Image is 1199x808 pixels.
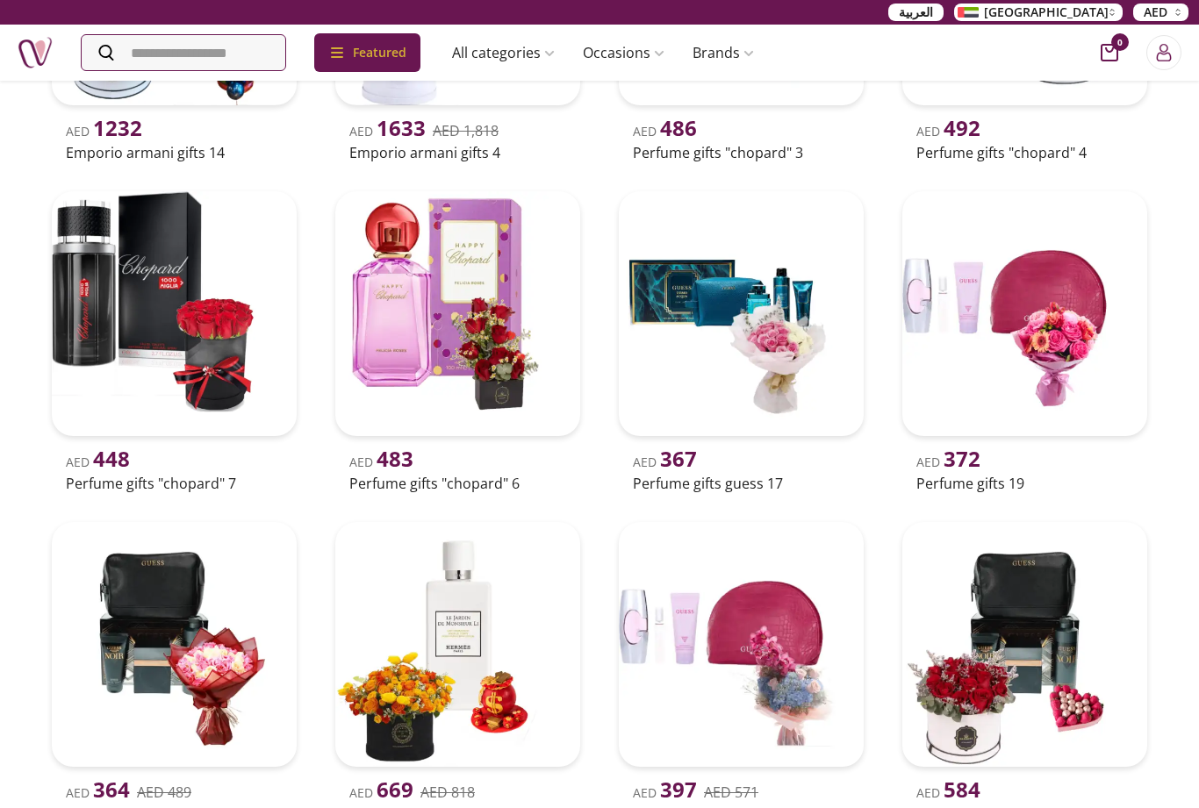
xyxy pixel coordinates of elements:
span: 1232 [93,113,142,142]
h2: Perfume gifts "chopard" 6 [349,473,566,494]
span: AED [349,123,426,139]
span: AED [633,784,697,801]
span: 492 [944,113,980,142]
img: uae-gifts-Perfume gifts 10 [52,522,297,767]
h2: Emporio armani gifts 14 [66,142,283,163]
span: AED [633,123,697,139]
span: 364 [93,775,130,804]
del: AED 571 [704,783,758,802]
input: Search [82,35,285,70]
del: AED 1,818 [433,121,499,140]
span: AED [916,784,980,801]
span: 483 [377,444,413,473]
span: 448 [93,444,130,473]
del: AED 818 [420,783,475,802]
h2: Perfume gifts guess 17 [633,473,850,494]
span: AED [1144,4,1167,21]
img: uae-gifts-Perfume gifts guess 17 [619,191,864,436]
button: [GEOGRAPHIC_DATA] [954,4,1123,21]
h2: Perfume gifts "chopard" 7 [66,473,283,494]
span: AED [66,123,142,139]
h2: Perfume gifts "chopard" 3 [633,142,850,163]
a: All categories [438,35,569,70]
span: 584 [944,775,980,804]
img: Arabic_dztd3n.png [958,7,979,18]
h2: Perfume gifts "chopard" 4 [916,142,1133,163]
span: 372 [944,444,980,473]
img: Nigwa-uae-gifts [18,35,53,70]
span: AED [66,784,130,801]
button: AED [1133,4,1188,21]
span: AED [633,454,697,470]
img: uae-gifts-Perfume gifts "chopard" 6 [335,191,580,436]
a: uae-gifts-Perfume gifts "chopard" 6AED 483Perfume gifts "chopard" 6 [328,184,587,497]
span: AED [66,454,130,470]
h2: Emporio armani gifts 4 [349,142,566,163]
h2: Perfume gifts 19 [916,473,1133,494]
del: AED 489 [137,783,191,802]
img: uae-gifts-Perfume gifts 19 [902,191,1147,436]
img: uae-gifts-Perfume gifts guess 5 [619,522,864,767]
a: uae-gifts-Perfume gifts 19AED 372Perfume gifts 19 [895,184,1154,497]
img: uae-gifts-Perfume gifts guess 3- [902,522,1147,767]
span: AED [916,454,980,470]
span: العربية [899,4,933,21]
a: Brands [678,35,768,70]
span: AED [349,454,413,470]
button: cart-button [1101,44,1118,61]
span: 486 [660,113,697,142]
span: AED [349,784,413,801]
button: Login [1146,35,1181,70]
img: uae-gifts-Perfume gifts "chopard" 7 [52,191,297,436]
span: 1633 [377,113,426,142]
span: 0 [1111,33,1129,51]
img: uae-gifts-Perfume gifts hermes 1 [335,522,580,767]
span: AED [916,123,980,139]
a: uae-gifts-Perfume gifts "chopard" 7AED 448Perfume gifts "chopard" 7 [45,184,304,497]
span: 367 [660,444,697,473]
span: 397 [660,775,697,804]
a: uae-gifts-Perfume gifts guess 17AED 367Perfume gifts guess 17 [612,184,871,497]
span: [GEOGRAPHIC_DATA] [984,4,1109,21]
span: 669 [377,775,413,804]
div: Featured [314,33,420,72]
a: Occasions [569,35,678,70]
